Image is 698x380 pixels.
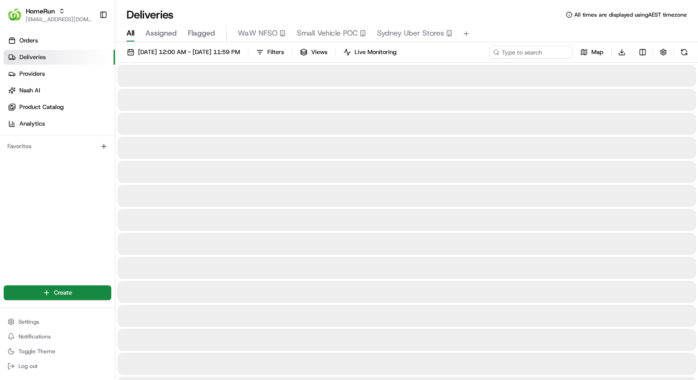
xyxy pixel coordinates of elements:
span: Product Catalog [19,103,64,111]
button: [EMAIL_ADDRESS][DOMAIN_NAME] [26,16,92,23]
button: Notifications [4,330,111,343]
span: Flagged [188,28,215,39]
input: Type to search [489,46,572,59]
span: All [126,28,134,39]
a: Providers [4,66,115,81]
span: Toggle Theme [18,348,55,355]
button: Live Monitoring [339,46,401,59]
h1: Deliveries [126,7,174,22]
span: Providers [19,70,45,78]
button: Toggle Theme [4,345,111,358]
span: Settings [18,318,39,326]
img: HomeRun [7,7,22,22]
span: Filters [267,48,284,56]
span: All times are displayed using AEST timezone [574,11,687,18]
span: Nash AI [19,86,40,95]
span: Orders [19,36,38,45]
button: HomeRunHomeRun[EMAIL_ADDRESS][DOMAIN_NAME] [4,4,96,26]
span: WaW NFSO [238,28,277,39]
a: Deliveries [4,50,115,65]
button: Map [576,46,608,59]
button: Log out [4,360,111,373]
div: Favorites [4,139,111,154]
span: Views [311,48,327,56]
a: Nash AI [4,83,115,98]
span: Map [591,48,603,56]
button: Create [4,285,111,300]
button: Views [296,46,331,59]
span: Small Vehicle POC [297,28,358,39]
button: Filters [252,46,288,59]
button: Settings [4,315,111,328]
span: Create [54,289,72,297]
button: Refresh [678,46,691,59]
span: Live Monitoring [355,48,397,56]
span: Notifications [18,333,51,340]
a: Product Catalog [4,100,115,115]
a: Orders [4,33,115,48]
span: Deliveries [19,53,46,61]
span: Analytics [19,120,45,128]
button: HomeRun [26,6,55,16]
span: Sydney Uber Stores [377,28,444,39]
button: [DATE] 12:00 AM - [DATE] 11:59 PM [123,46,244,59]
span: [DATE] 12:00 AM - [DATE] 11:59 PM [138,48,240,56]
span: Assigned [145,28,177,39]
a: Analytics [4,116,115,131]
span: Log out [18,362,37,370]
